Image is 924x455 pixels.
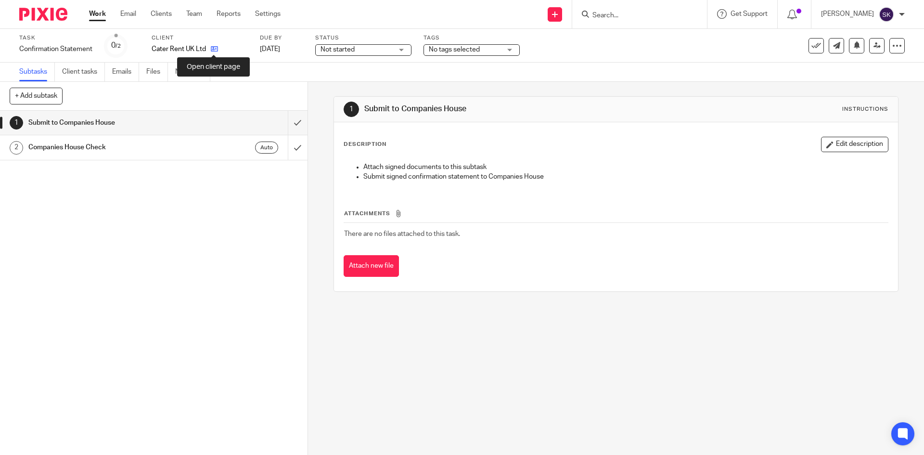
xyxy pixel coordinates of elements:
[175,63,210,81] a: Notes (0)
[429,46,480,53] span: No tags selected
[62,63,105,81] a: Client tasks
[315,34,411,42] label: Status
[19,8,67,21] img: Pixie
[10,116,23,130] div: 1
[28,140,195,155] h1: Companies House Check
[344,141,386,148] p: Description
[10,141,23,155] div: 2
[120,9,136,19] a: Email
[842,105,888,113] div: Instructions
[344,255,399,277] button: Attach new file
[363,172,887,182] p: Submit signed confirmation statement to Companies House
[344,211,390,216] span: Attachments
[364,104,637,114] h1: Submit to Companies House
[255,142,278,154] div: Auto
[255,9,281,19] a: Settings
[19,63,55,81] a: Subtasks
[363,162,887,172] p: Attach signed documents to this subtask
[344,231,460,237] span: There are no files attached to this task.
[217,9,241,19] a: Reports
[260,34,303,42] label: Due by
[423,34,520,42] label: Tags
[115,43,121,49] small: /2
[260,46,280,52] span: [DATE]
[186,9,202,19] a: Team
[591,12,678,20] input: Search
[89,9,106,19] a: Work
[152,44,206,54] p: Cater Rent UK Ltd
[879,7,894,22] img: svg%3E
[152,34,248,42] label: Client
[821,137,888,152] button: Edit description
[111,40,121,51] div: 0
[10,88,63,104] button: + Add subtask
[218,63,255,81] a: Audit logs
[731,11,768,17] span: Get Support
[344,102,359,117] div: 1
[151,9,172,19] a: Clients
[321,46,355,53] span: Not started
[19,44,92,54] div: Confirmation Statement
[112,63,139,81] a: Emails
[821,9,874,19] p: [PERSON_NAME]
[146,63,168,81] a: Files
[19,34,92,42] label: Task
[28,116,195,130] h1: Submit to Companies House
